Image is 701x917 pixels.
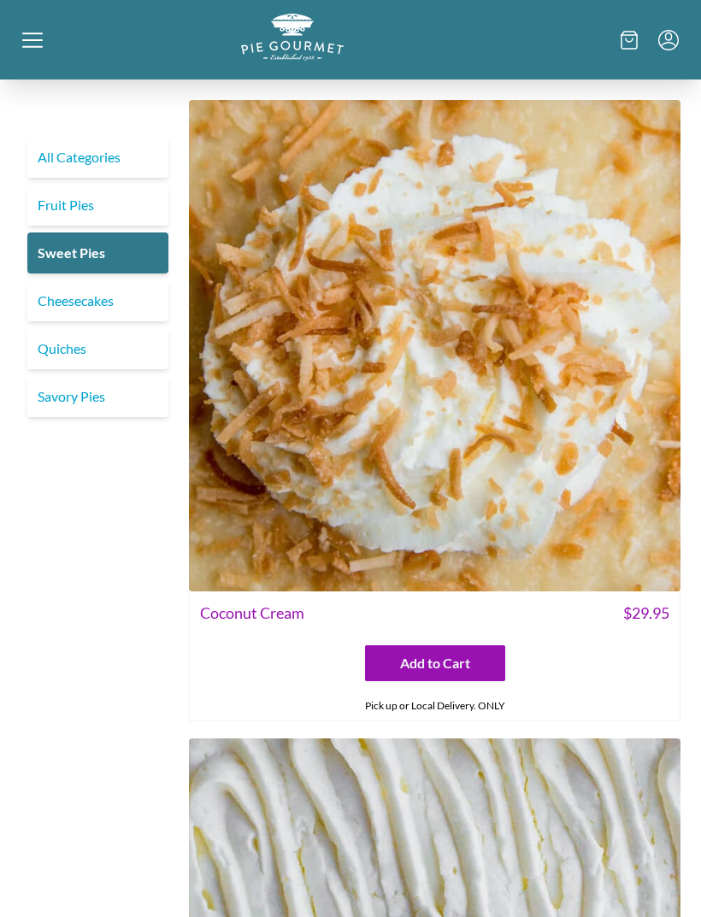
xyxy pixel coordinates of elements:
[27,185,168,226] a: Fruit Pies
[190,691,680,720] div: Pick up or Local Delivery. ONLY
[241,47,344,63] a: Logo
[623,602,669,625] span: $ 29.95
[658,30,679,50] button: Menu
[200,602,304,625] span: Coconut Cream
[27,328,168,369] a: Quiches
[365,645,505,681] button: Add to Cart
[27,232,168,273] a: Sweet Pies
[400,653,470,673] span: Add to Cart
[27,280,168,321] a: Cheesecakes
[241,14,344,61] img: logo
[27,137,168,178] a: All Categories
[189,100,680,591] img: Coconut Cream
[27,376,168,417] a: Savory Pies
